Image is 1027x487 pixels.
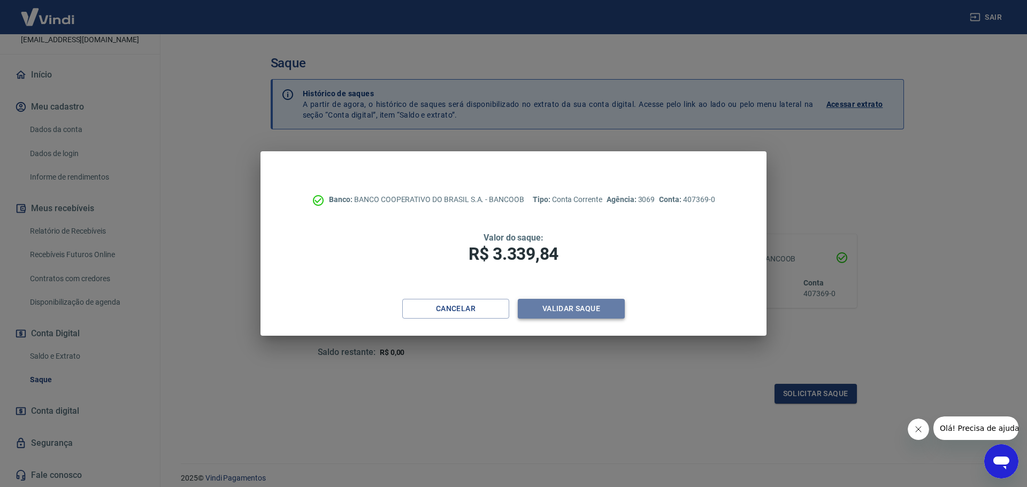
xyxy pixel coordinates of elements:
[469,244,558,264] span: R$ 3.339,84
[402,299,509,319] button: Cancelar
[607,194,655,205] p: 3069
[933,416,1018,440] iframe: Mensagem da empresa
[659,194,715,205] p: 407369-0
[329,195,354,204] span: Banco:
[484,233,543,243] span: Valor do saque:
[908,419,929,440] iframe: Fechar mensagem
[6,7,90,16] span: Olá! Precisa de ajuda?
[607,195,638,204] span: Agência:
[533,195,552,204] span: Tipo:
[984,444,1018,478] iframe: Botão para abrir a janela de mensagens
[533,194,602,205] p: Conta Corrente
[518,299,625,319] button: Validar saque
[329,194,524,205] p: BANCO COOPERATIVO DO BRASIL S.A. - BANCOOB
[659,195,683,204] span: Conta:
